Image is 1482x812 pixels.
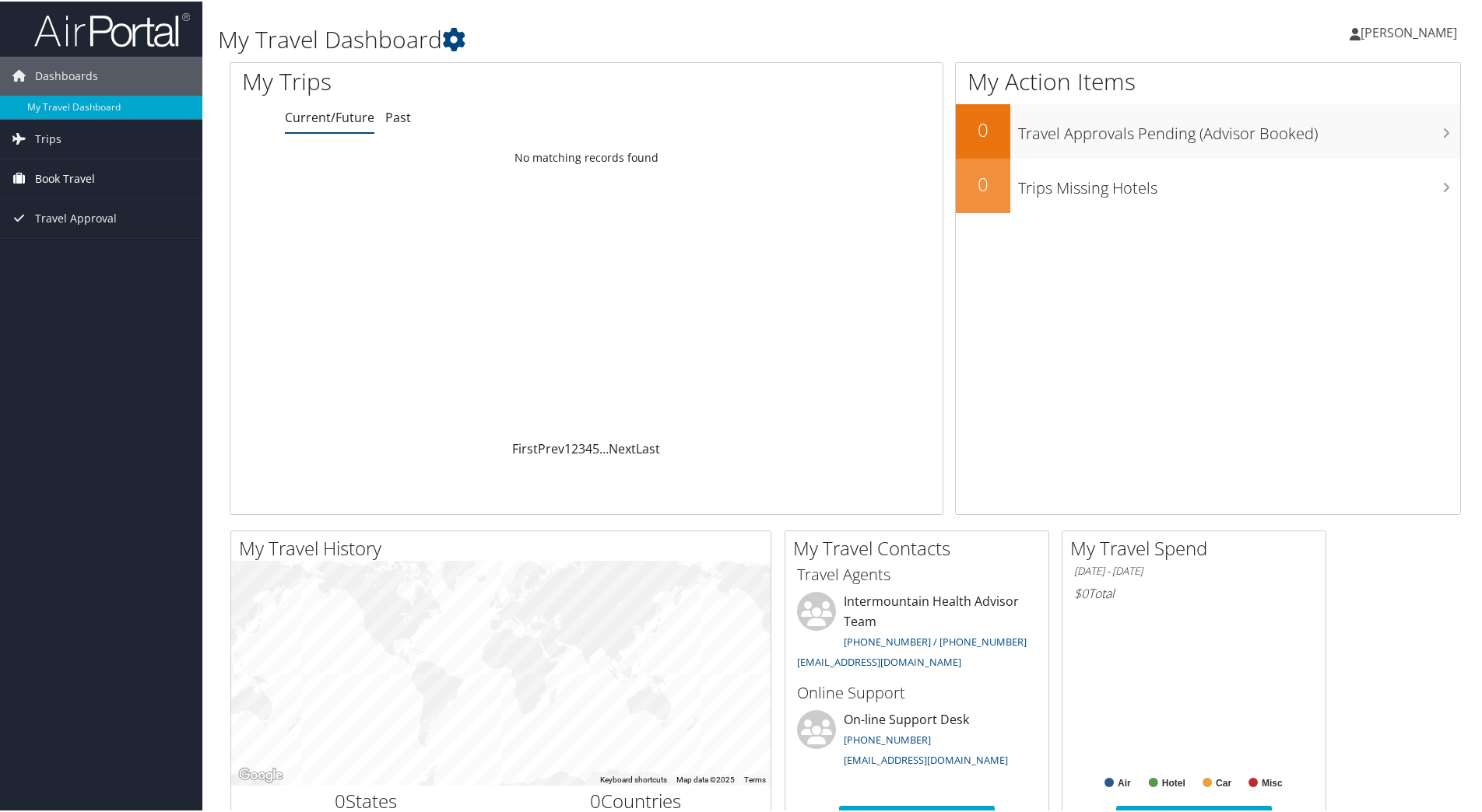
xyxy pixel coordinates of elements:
[34,10,190,47] img: airportal-logo.png
[1361,23,1457,40] span: [PERSON_NAME]
[1216,776,1231,787] text: Car
[592,439,599,456] a: 5
[218,22,1055,54] h1: My Travel Dashboard
[335,786,346,812] span: 0
[1118,776,1131,787] text: Air
[956,170,1010,196] h2: 0
[797,653,961,667] a: [EMAIL_ADDRESS][DOMAIN_NAME]
[599,439,609,456] span: …
[1070,534,1326,560] h2: My Travel Spend
[744,774,766,782] a: Terms (opens in new tab)
[242,64,634,96] h1: My Trips
[35,118,61,157] span: Trips
[676,774,735,782] span: Map data ©2025
[789,709,1045,772] li: On-line Support Desk
[1350,8,1473,54] a: [PERSON_NAME]
[1262,776,1283,787] text: Misc
[956,157,1460,212] a: 0Trips Missing Hotels
[385,107,411,124] a: Past
[1018,114,1460,143] h3: Travel Approvals Pending (Advisor Booked)
[1074,583,1088,600] span: $0
[1074,583,1314,600] h6: Total
[235,764,286,784] a: Open this area in Google Maps (opens a new window)
[564,439,571,456] a: 1
[571,439,578,456] a: 2
[235,764,286,784] img: Google
[844,633,1027,647] a: [PHONE_NUMBER] / [PHONE_NUMBER]
[285,107,374,124] a: Current/Future
[600,773,667,784] button: Keyboard shortcuts
[1162,776,1185,787] text: Hotel
[789,590,1045,674] li: Intermountain Health Advisor Team
[590,786,601,812] span: 0
[239,534,771,560] h2: My Travel History
[578,439,585,456] a: 3
[956,103,1460,157] a: 0Travel Approvals Pending (Advisor Booked)
[1074,562,1314,577] h6: [DATE] - [DATE]
[609,439,636,456] a: Next
[230,142,943,170] td: No matching records found
[35,198,117,236] span: Travel Approval
[1018,168,1460,198] h3: Trips Missing Hotels
[956,115,1010,142] h2: 0
[538,439,564,456] a: Prev
[35,55,98,94] span: Dashboards
[636,439,660,456] a: Last
[797,562,1037,584] h3: Travel Agents
[844,751,1008,765] a: [EMAIL_ADDRESS][DOMAIN_NAME]
[797,681,1037,702] h3: Online Support
[512,439,538,456] a: First
[844,731,931,745] a: [PHONE_NUMBER]
[793,534,1048,560] h2: My Travel Contacts
[585,439,592,456] a: 4
[35,158,95,197] span: Book Travel
[956,64,1460,96] h1: My Action Items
